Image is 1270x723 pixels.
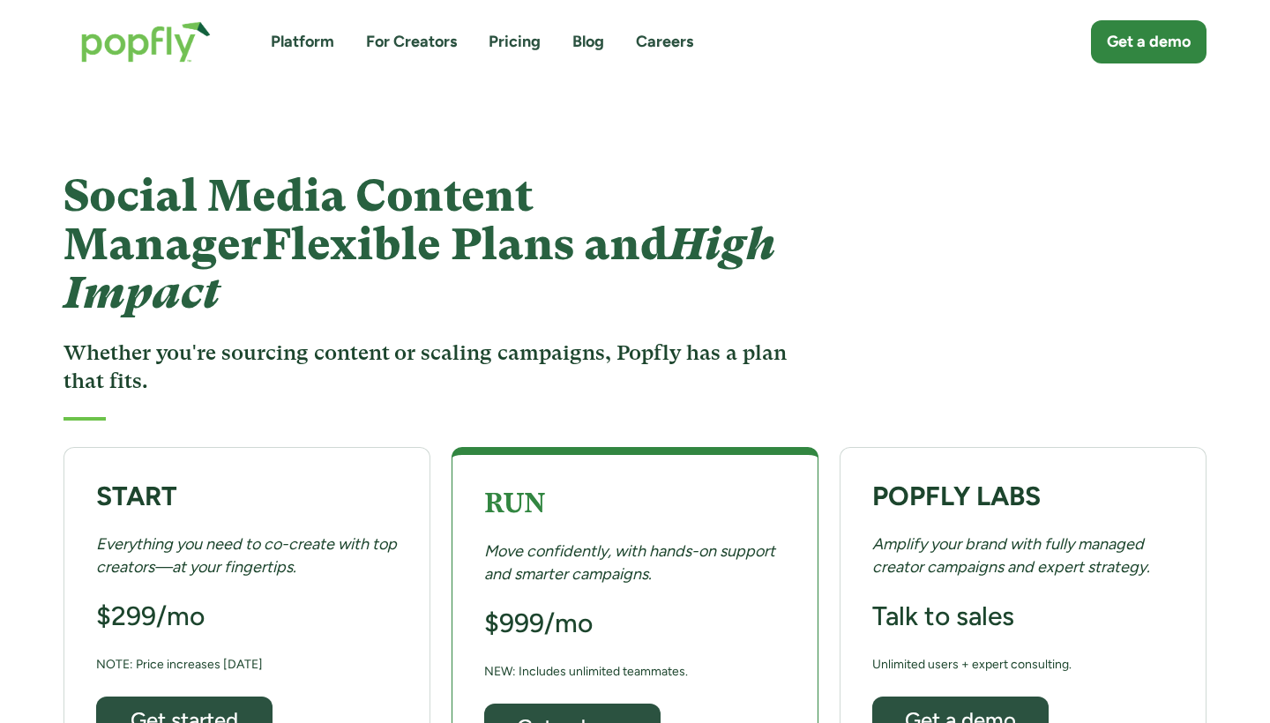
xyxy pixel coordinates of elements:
a: For Creators [366,31,457,53]
h1: Social Media Content Manager [63,172,795,317]
a: Platform [271,31,334,53]
div: NEW: Includes unlimited teammates. [484,660,688,682]
span: Flexible Plans and [63,219,775,318]
h3: Whether you're sourcing content or scaling campaigns, Popfly has a plan that fits. [63,339,795,396]
h3: $299/mo [96,600,205,633]
a: Careers [636,31,693,53]
strong: POPFLY LABS [872,480,1041,512]
div: Unlimited users + expert consulting. [872,653,1072,675]
em: Move confidently, with hands-on support and smarter campaigns. [484,541,775,583]
a: Blog [572,31,604,53]
a: Pricing [489,31,541,53]
a: Get a demo [1091,20,1206,63]
em: High Impact [63,219,775,318]
em: Everything you need to co-create with top creators—at your fingertips. [96,534,397,576]
strong: RUN [484,488,545,518]
h3: Talk to sales [872,600,1014,633]
a: home [63,4,228,80]
em: Amplify your brand with fully managed creator campaigns and expert strategy. [872,534,1150,576]
div: Get a demo [1107,31,1191,53]
h3: $999/mo [484,607,593,640]
div: NOTE: Price increases [DATE] [96,653,263,675]
strong: START [96,480,177,512]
